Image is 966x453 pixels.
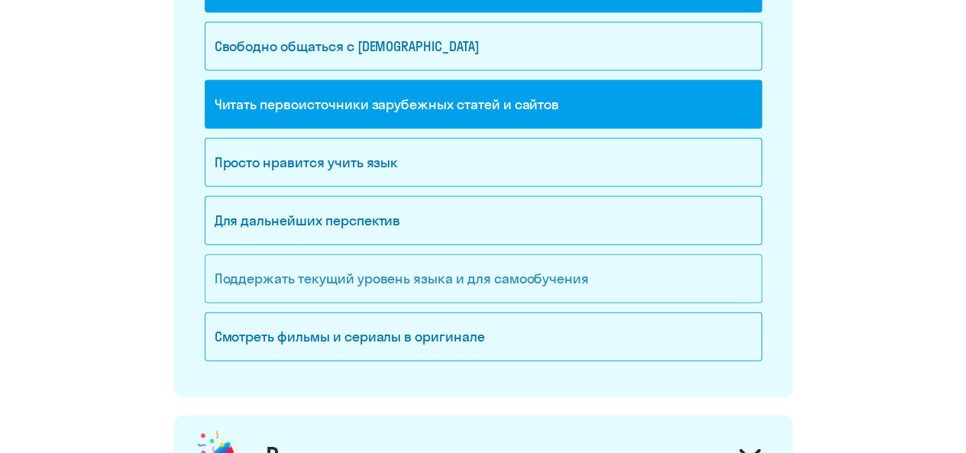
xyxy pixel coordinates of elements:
[205,196,762,245] div: Для дальнейших перспектив
[205,138,762,187] div: Просто нравится учить язык
[205,254,762,303] div: Поддержать текущий уровень языка и для cамообучения
[205,80,762,129] div: Читать первоисточники зарубежных статей и сайтов
[205,22,762,71] div: Свободно общаться с [DEMOGRAPHIC_DATA]
[205,312,762,361] div: Смотреть фильмы и сериалы в оригинале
